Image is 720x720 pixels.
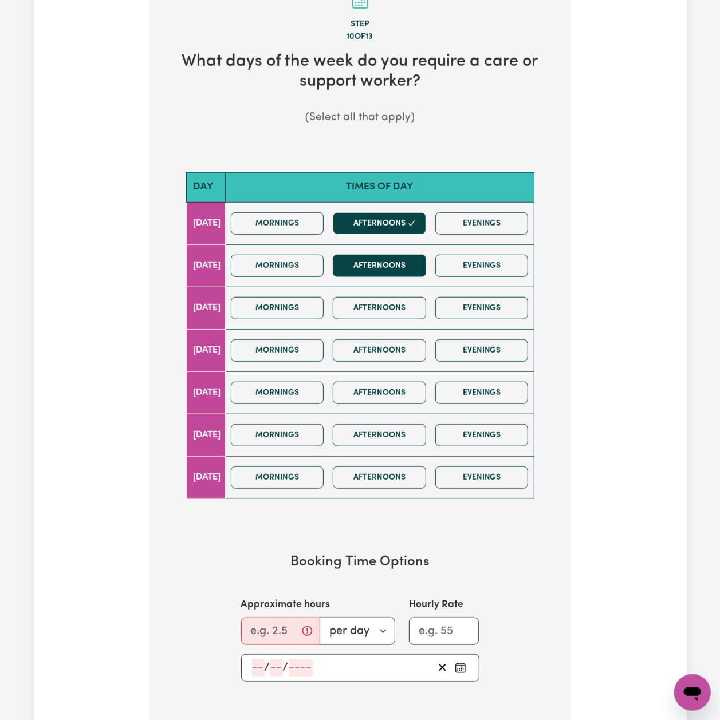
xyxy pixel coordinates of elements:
th: Day [186,173,225,202]
span: / [265,662,270,674]
input: e.g. 55 [409,618,479,645]
div: Step [168,18,553,31]
p: (Select all that apply) [168,110,553,126]
button: Afternoons [333,466,426,489]
button: Mornings [231,212,324,235]
button: Mornings [231,339,324,362]
input: -- [252,659,265,677]
button: Afternoons [333,339,426,362]
iframe: Button to launch messaging window [674,674,711,711]
button: Pick an approximate start date [451,659,470,677]
label: Approximate hours [241,598,331,612]
button: Evenings [435,212,529,235]
td: [DATE] [186,371,225,414]
button: Evenings [435,466,529,489]
label: Hourly Rate [409,598,463,612]
td: [DATE] [186,244,225,287]
div: 10 of 13 [168,31,553,43]
button: Afternoons [333,212,426,235]
button: Mornings [231,297,324,319]
button: Evenings [435,424,529,446]
span: / [283,662,289,674]
h3: Booking Time Options [186,554,534,571]
input: -- [270,659,283,677]
button: Afternoons [333,424,426,446]
button: Mornings [231,424,324,446]
td: [DATE] [186,414,225,456]
button: Evenings [435,382,529,404]
button: Clear start date [434,659,451,677]
button: Evenings [435,255,529,277]
button: Mornings [231,382,324,404]
button: Mornings [231,255,324,277]
th: Times of day [225,173,534,202]
button: Evenings [435,297,529,319]
button: Afternoons [333,382,426,404]
td: [DATE] [186,329,225,371]
button: Afternoons [333,255,426,277]
td: [DATE] [186,287,225,329]
button: Mornings [231,466,324,489]
input: e.g. 2.5 [241,618,320,645]
button: Afternoons [333,297,426,319]
td: [DATE] [186,202,225,244]
h2: What days of the week do you require a care or support worker? [168,52,553,92]
td: [DATE] [186,456,225,499]
button: Evenings [435,339,529,362]
input: ---- [289,659,313,677]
